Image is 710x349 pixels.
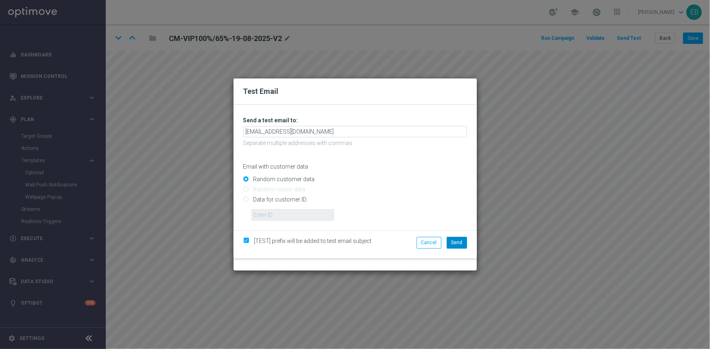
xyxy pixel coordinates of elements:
[251,176,315,183] label: Random customer data
[451,240,463,245] span: Send
[251,209,334,221] input: Enter ID
[447,237,467,248] button: Send
[243,117,467,124] h3: Send a test email to:
[417,237,441,248] button: Cancel
[254,238,372,244] span: [TEST] prefix will be added to test email subject
[243,87,467,96] h2: Test Email
[243,139,467,147] p: Separate multiple addresses with commas
[243,163,467,170] p: Email with customer data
